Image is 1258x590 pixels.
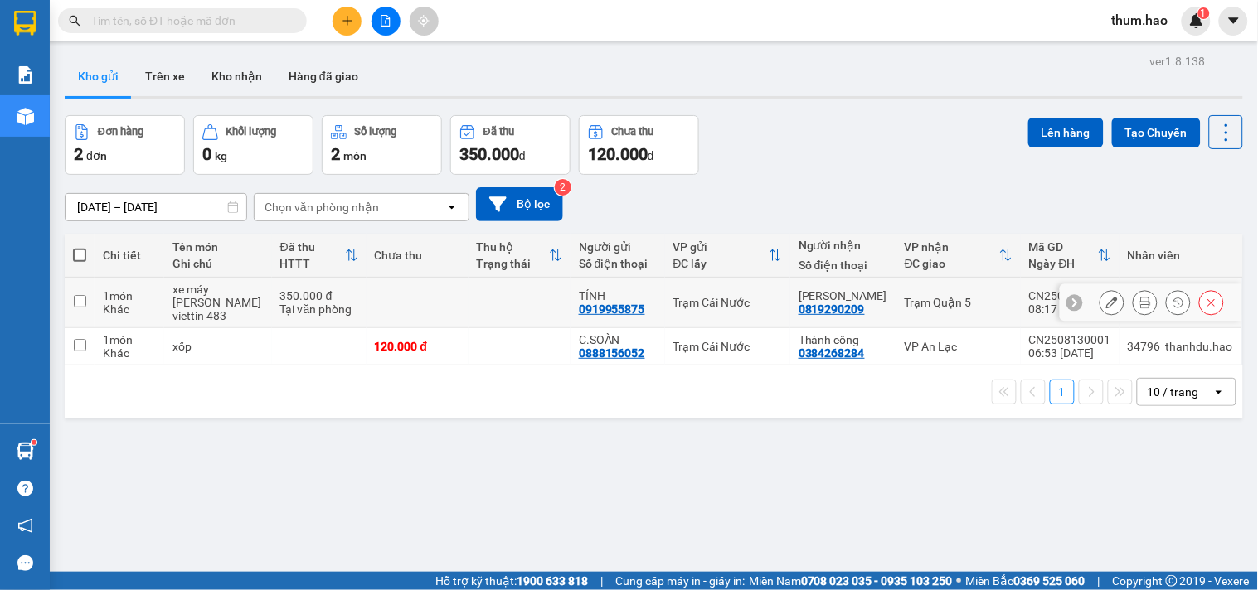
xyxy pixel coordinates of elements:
div: Khác [103,346,156,360]
span: file-add [380,15,391,27]
li: 26 Phó Cơ Điều, Phường 12 [155,41,693,61]
div: Thu hộ [477,240,549,254]
span: Miền Nam [749,572,953,590]
span: | [1098,572,1100,590]
div: Nhân viên [1128,249,1233,262]
span: Hỗ trợ kỹ thuật: [435,572,588,590]
img: icon-new-feature [1189,13,1204,28]
button: plus [333,7,362,36]
div: Trạng thái [477,257,549,270]
div: Ngày ĐH [1029,257,1098,270]
span: aim [418,15,430,27]
svg: open [445,201,459,214]
span: 350.000 [459,144,519,164]
th: Toggle SortBy [272,234,367,278]
div: Chọn văn phòng nhận [265,199,379,215]
div: 120.000 đ [375,340,460,353]
button: Bộ lọc [476,187,563,221]
div: CN2508130001 [1029,333,1111,346]
th: Toggle SortBy [665,234,790,278]
sup: 1 [1198,7,1210,19]
img: warehouse-icon [17,108,34,125]
span: copyright [1166,575,1178,587]
div: CK viettin 483 [172,296,264,322]
button: Khối lượng0kg [193,115,313,175]
li: Hotline: 02839552959 [155,61,693,82]
span: Miền Bắc [966,572,1086,590]
div: 1 món [103,333,156,346]
div: Người gửi [579,240,657,254]
button: Trên xe [132,56,198,96]
th: Toggle SortBy [469,234,571,278]
button: 1 [1050,380,1075,404]
button: Đơn hàng2đơn [65,115,185,175]
span: món [343,149,367,162]
div: Số lượng [355,126,397,138]
span: thum.hao [1099,10,1182,31]
span: 0 [202,144,211,164]
div: Tại văn phòng [280,302,358,316]
div: Người nhận [799,239,888,252]
button: Kho gửi [65,56,132,96]
span: đ [648,149,654,162]
div: ĐC giao [905,257,999,270]
button: aim [410,7,439,36]
th: Toggle SortBy [1021,234,1120,278]
span: plus [342,15,353,27]
strong: 0708 023 035 - 0935 103 250 [801,574,953,588]
span: 120.000 [588,144,648,164]
div: CN2508130002 [1029,289,1111,302]
span: question-circle [17,481,33,496]
div: ver 1.8.138 [1150,52,1206,70]
div: C.SOÀN [579,333,657,346]
span: 1 [1201,7,1207,19]
div: 10 / trang [1148,384,1199,400]
div: 0919955875 [579,302,645,316]
input: Select a date range. [66,194,246,220]
button: Đã thu350.000đ [450,115,571,175]
div: Chưa thu [375,249,460,262]
div: xốp [172,340,264,353]
button: Tạo Chuyến [1112,118,1201,147]
span: 2 [331,144,340,164]
span: 2 [74,144,83,164]
sup: 1 [32,440,36,445]
span: đ [519,149,526,162]
div: Trạm Cái Nước [673,340,782,353]
strong: 0369 525 060 [1014,574,1086,588]
span: ⚪️ [957,578,962,584]
span: message [17,555,33,571]
img: warehouse-icon [17,442,34,460]
div: KIỀU QUYÊN [799,289,888,302]
div: Số điện thoại [799,259,888,272]
button: caret-down [1219,7,1248,36]
span: đơn [86,149,107,162]
div: Mã GD [1029,240,1098,254]
span: | [600,572,603,590]
div: VP nhận [905,240,999,254]
div: Khối lượng [226,126,277,138]
span: Cung cấp máy in - giấy in: [615,572,745,590]
img: logo-vxr [14,11,36,36]
div: TÍNH [579,289,657,302]
div: Chi tiết [103,249,156,262]
div: ĐC lấy [673,257,769,270]
button: file-add [372,7,401,36]
div: Chưa thu [612,126,654,138]
div: Trạm Quận 5 [905,296,1013,309]
button: Chưa thu120.000đ [579,115,699,175]
span: kg [215,149,227,162]
div: 1 món [103,289,156,302]
button: Số lượng2món [322,115,442,175]
sup: 2 [555,179,571,196]
span: notification [17,518,33,534]
div: xe máy [172,283,264,296]
th: Toggle SortBy [896,234,1021,278]
svg: open [1212,385,1226,399]
span: caret-down [1226,13,1241,28]
div: Ghi chú [172,257,264,270]
button: Kho nhận [198,56,275,96]
div: 34796_thanhdu.hao [1128,340,1233,353]
div: VP An Lạc [905,340,1013,353]
div: 0384268284 [799,346,865,360]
